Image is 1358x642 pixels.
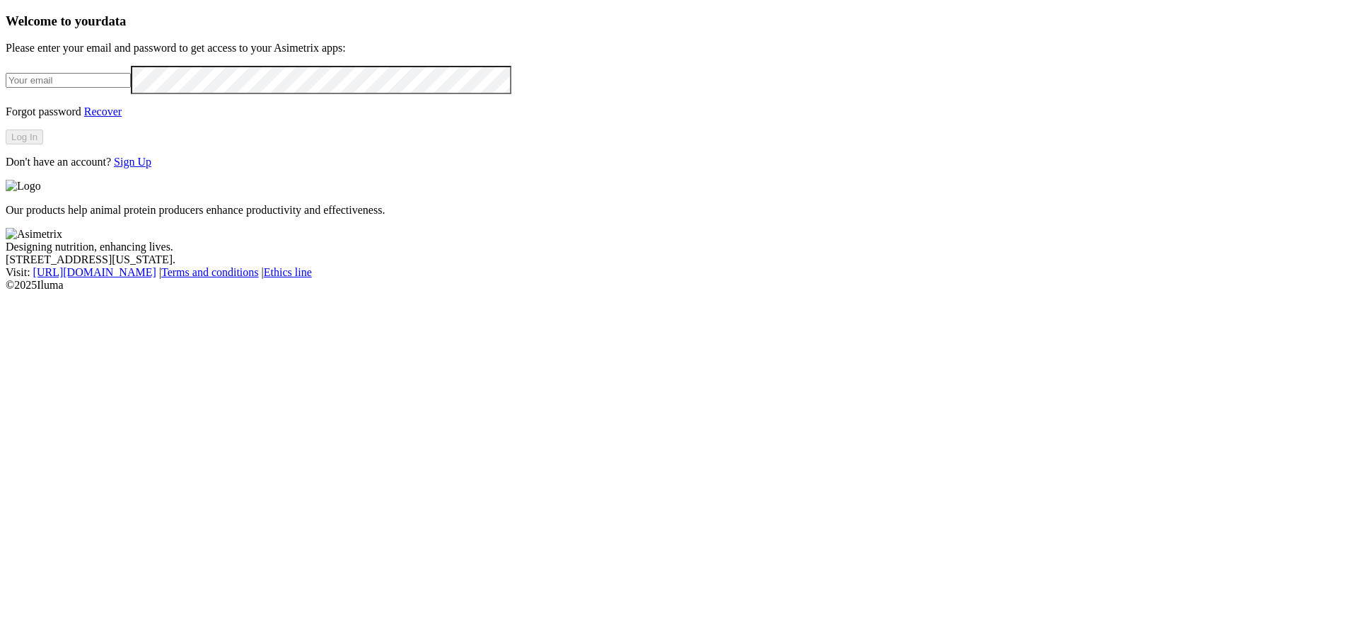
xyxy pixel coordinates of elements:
p: Please enter your email and password to get access to your Asimetrix apps: [6,42,1352,55]
img: Logo [6,180,41,193]
button: Log In [6,130,43,144]
p: Don't have an account? [6,156,1352,168]
div: [STREET_ADDRESS][US_STATE]. [6,253,1352,266]
a: Terms and conditions [161,266,259,278]
a: Sign Up [114,156,151,168]
h3: Welcome to your [6,13,1352,29]
a: [URL][DOMAIN_NAME] [33,266,156,278]
p: Forgot password [6,105,1352,118]
div: Designing nutrition, enhancing lives. [6,241,1352,253]
a: Recover [84,105,122,117]
div: © 2025 Iluma [6,279,1352,292]
p: Our products help animal protein producers enhance productivity and effectiveness. [6,204,1352,217]
div: Visit : | | [6,266,1352,279]
a: Ethics line [264,266,312,278]
span: data [101,13,126,28]
input: Your email [6,73,131,88]
img: Asimetrix [6,228,62,241]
